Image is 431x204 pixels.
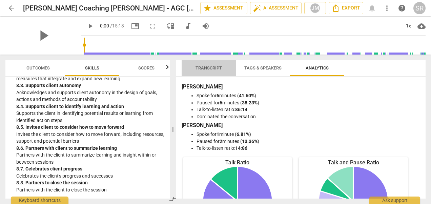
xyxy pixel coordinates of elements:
[398,4,406,12] span: help
[242,139,258,144] b: 13.36%
[242,100,258,105] b: 38.23%
[86,22,94,30] span: play_arrow
[23,4,195,13] h2: [PERSON_NAME] Coaching [PERSON_NAME] - AGC [DATE] Session 22
[197,92,419,99] li: Spoke for minutes ( )
[11,197,68,204] div: Keyboard shortcuts
[299,159,408,166] div: Talk and Pause Ratio
[196,65,222,70] span: Transcript
[84,20,96,32] button: Play
[166,22,175,30] span: move_down
[85,65,99,70] span: Skills
[147,20,159,32] button: Fullscreen
[197,131,419,138] li: Spoke for minute ( )
[16,131,165,145] p: Invites the client to consider how to move forward, including resources, support and potential ba...
[369,197,420,204] div: Ask support
[182,83,223,90] b: [PERSON_NAME]
[217,131,219,137] b: 1
[129,20,141,32] button: Picture in picture
[16,89,165,103] p: Acknowledges and supports client autonomy in the design of goals, actions and methods of accounta...
[220,100,222,105] b: 6
[413,2,426,14] button: SR
[164,20,177,32] button: View player as separate pane
[16,82,165,89] div: 8. 3. Supports client autonomy
[383,4,391,12] span: more_vert
[16,151,165,165] p: Partners with the client to summarize learning and insight within or between sessions
[304,2,326,14] button: JM
[220,139,222,144] b: 2
[203,4,211,12] span: star
[16,186,165,193] p: Partners with the client to close the session
[169,195,177,203] span: compare_arrows
[235,107,247,112] b: 86:14
[402,21,415,32] div: 1x
[306,65,329,70] span: Analytics
[396,2,408,14] a: Help
[310,3,320,13] div: JM
[203,4,244,12] span: Assessment
[16,145,165,152] div: 8. 6. Partners with client to summarize learning
[138,65,155,70] span: Scores
[235,145,247,151] b: 14:86
[184,22,192,30] span: audiotrack
[16,103,165,110] div: 8. 4. Supports client to identify learning and action
[16,124,165,131] div: 8. 5. Invites client to consider how to move forward
[200,20,212,32] button: Volume
[332,4,360,12] span: Export
[182,20,194,32] button: Switch to audio player
[183,159,292,166] div: Talk Ratio
[417,22,426,30] span: cloud_download
[197,106,419,113] li: Talk-to-listen ratio:
[253,4,299,12] span: AI Assessment
[100,23,109,28] span: 0:00
[237,131,249,137] b: 6.81%
[239,93,254,98] b: 41.60%
[244,65,282,70] span: Tags & Speakers
[200,2,247,14] button: Assessment
[197,99,419,106] li: Paused for minutes ( )
[16,179,165,186] div: 8. 8. Partners to close the session
[182,122,223,128] b: [PERSON_NAME]
[16,165,165,172] div: 8. 7. Celebrates client progress
[197,113,419,120] li: Dominated the conversation
[26,65,50,70] span: Outcomes
[16,172,165,180] p: Celebrates the client's progress and successes
[149,22,157,30] span: fullscreen
[16,110,165,124] p: Supports the client in identifying potential results or learning from identified action steps
[197,138,419,145] li: Paused for minutes ( )
[202,22,210,30] span: volume_up
[35,27,52,44] span: play_arrow
[329,2,363,14] button: Export
[131,22,139,30] span: picture_in_picture
[7,4,16,12] span: arrow_back
[253,4,261,12] span: auto_fix_high
[250,2,302,14] button: AI Assessment
[217,93,219,98] b: 6
[197,145,419,152] li: Talk-to-listen ratio:
[110,23,124,28] span: / 15:13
